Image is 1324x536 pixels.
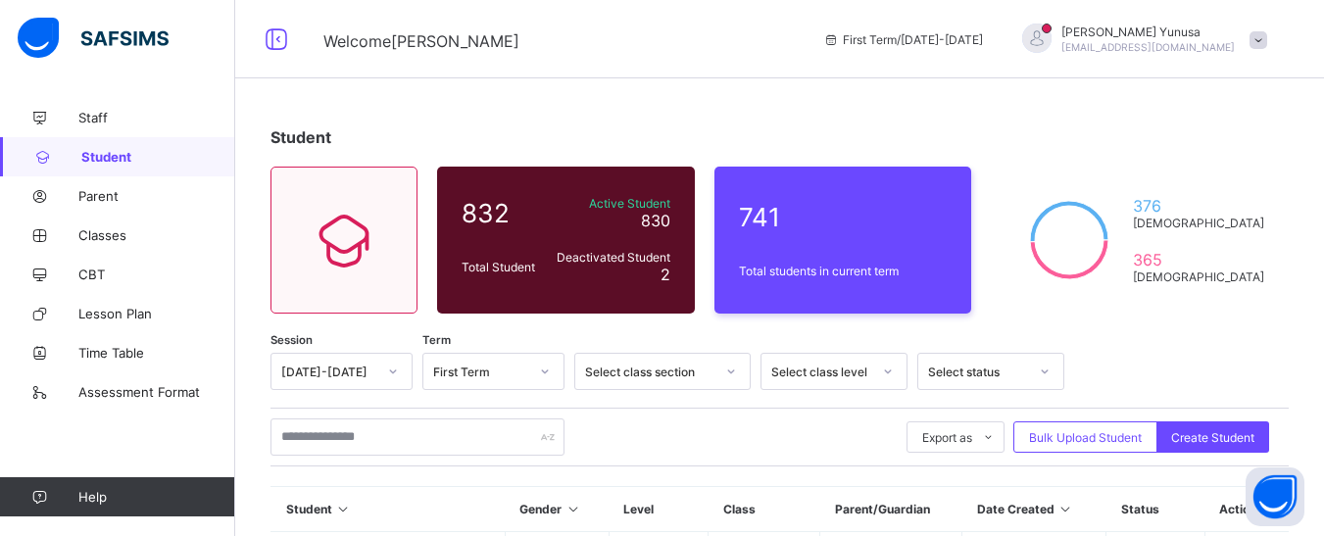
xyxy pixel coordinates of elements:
[1133,216,1264,230] span: [DEMOGRAPHIC_DATA]
[739,264,948,278] span: Total students in current term
[661,265,670,284] span: 2
[78,345,235,361] span: Time Table
[18,18,169,59] img: safsims
[1133,250,1264,269] span: 365
[1133,196,1264,216] span: 376
[78,110,235,125] span: Staff
[641,211,670,230] span: 830
[1133,269,1264,284] span: [DEMOGRAPHIC_DATA]
[78,384,235,400] span: Assessment Format
[553,250,670,265] span: Deactivated Student
[928,365,1028,379] div: Select status
[78,306,235,321] span: Lesson Plan
[962,487,1106,532] th: Date Created
[585,365,714,379] div: Select class section
[323,31,519,51] span: Welcome [PERSON_NAME]
[1106,487,1204,532] th: Status
[564,502,581,516] i: Sort in Ascending Order
[609,487,709,532] th: Level
[281,365,376,379] div: [DATE]-[DATE]
[81,149,235,165] span: Student
[505,487,609,532] th: Gender
[433,365,528,379] div: First Term
[422,333,451,347] span: Term
[1061,41,1235,53] span: [EMAIL_ADDRESS][DOMAIN_NAME]
[709,487,820,532] th: Class
[823,32,983,47] span: session/term information
[1029,430,1142,445] span: Bulk Upload Student
[78,227,235,243] span: Classes
[335,502,352,516] i: Sort in Ascending Order
[820,487,962,532] th: Parent/Guardian
[1057,502,1074,516] i: Sort in Ascending Order
[739,202,948,232] span: 741
[1246,467,1304,526] button: Open asap
[457,255,548,279] div: Total Student
[922,430,972,445] span: Export as
[78,188,235,204] span: Parent
[553,196,670,211] span: Active Student
[271,487,506,532] th: Student
[1003,24,1277,56] div: Abdurrahman Yunusa
[78,489,234,505] span: Help
[270,333,313,347] span: Session
[270,127,331,147] span: Student
[1204,487,1289,532] th: Actions
[1171,430,1254,445] span: Create Student
[1061,24,1235,39] span: [PERSON_NAME] Yunusa
[771,365,871,379] div: Select class level
[462,198,543,228] span: 832
[78,267,235,282] span: CBT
